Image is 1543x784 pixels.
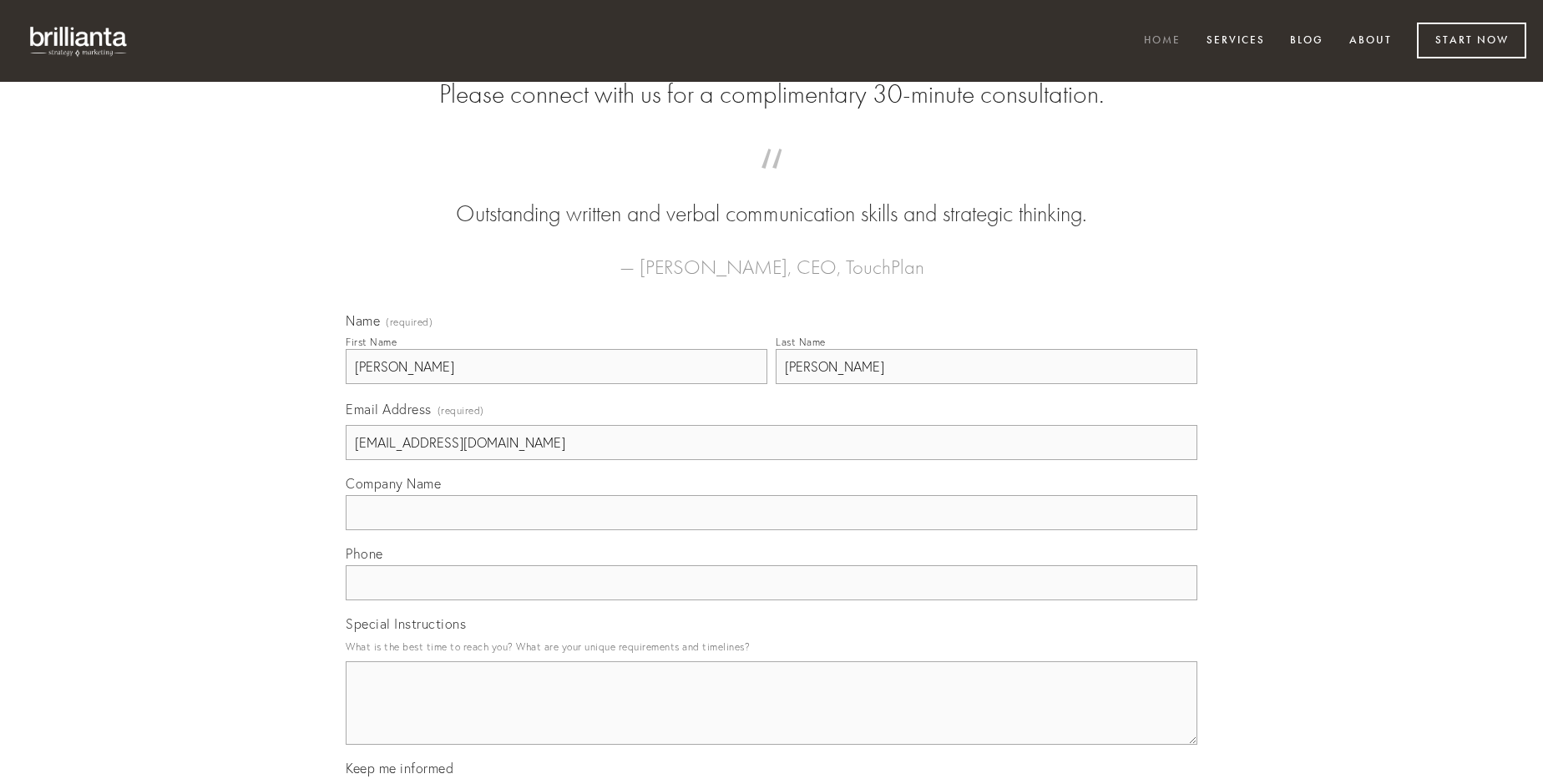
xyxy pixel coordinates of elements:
[776,336,826,348] div: Last Name
[386,317,433,327] span: (required)
[1338,28,1403,55] a: About
[346,475,441,492] span: Company Name
[438,399,484,422] span: (required)
[1279,28,1334,55] a: Blog
[372,165,1171,230] blockquote: Outstanding written and verbal communication skills and strategic thinking.
[346,401,432,417] span: Email Address
[346,336,397,348] div: First Name
[372,165,1171,198] span: “
[346,545,383,562] span: Phone
[346,760,453,776] span: Keep me informed
[346,312,380,329] span: Name
[1417,23,1526,58] a: Start Now
[346,78,1197,110] h2: Please connect with us for a complimentary 30-minute consultation.
[17,17,142,65] img: brillianta - research, strategy, marketing
[372,230,1171,284] figcaption: — [PERSON_NAME], CEO, TouchPlan
[1196,28,1276,55] a: Services
[346,635,1197,658] p: What is the best time to reach you? What are your unique requirements and timelines?
[1133,28,1191,55] a: Home
[346,615,466,632] span: Special Instructions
